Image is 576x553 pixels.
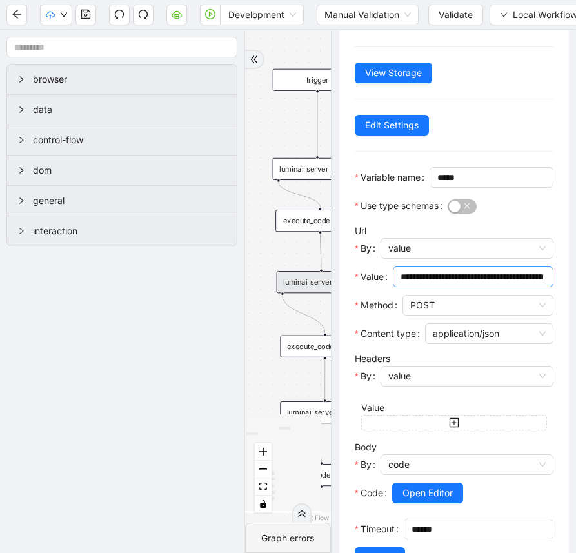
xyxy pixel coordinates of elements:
[277,271,366,293] div: luminai_server_request:__0
[46,10,55,19] span: cloud-upload
[433,324,546,343] span: application/json
[365,66,422,80] span: View Storage
[6,5,27,25] button: arrow-left
[273,69,362,91] div: trigger
[361,270,384,284] span: Value
[449,417,459,428] span: plus-square
[250,55,259,64] span: double-right
[60,11,68,19] span: down
[172,9,182,19] span: cloud-server
[439,8,473,22] span: Validate
[7,216,237,246] div: interaction
[33,133,226,147] span: control-flow
[320,234,321,268] g: Edge from execute_code:file_test to luminai_server_request:__0
[428,5,483,25] button: Validate
[280,336,370,357] div: execute_code:log_URL
[33,72,226,86] span: browser
[355,115,429,136] button: Edit Settings
[361,298,393,312] span: Method
[17,227,25,235] span: right
[280,401,370,423] div: luminai_server_request:__1
[392,483,463,503] button: Open Editor
[275,210,365,232] div: execute_code:file_test
[297,509,306,518] span: double-right
[7,156,237,185] div: dom
[410,296,546,315] span: POST
[33,194,226,208] span: general
[255,461,272,478] button: zoom out
[295,514,329,521] a: React Flow attribution
[361,369,372,383] span: By
[402,486,453,500] span: Open Editor
[17,136,25,144] span: right
[166,5,187,25] button: cloud-server
[133,5,154,25] button: redo
[324,5,411,25] span: Manual Validation
[205,9,215,19] span: play-circle
[277,464,366,486] div: execute_code:sheetsOutput
[388,367,546,386] span: value
[355,63,432,83] button: View Storage
[7,95,237,125] div: data
[279,182,321,207] g: Edge from luminai_server_request: to execute_code:file_test
[361,457,372,472] span: By
[17,106,25,114] span: right
[255,478,272,496] button: fit view
[283,296,325,333] g: Edge from luminai_server_request:__0 to execute_code:log_URL
[355,225,366,236] label: Url
[388,455,546,474] span: code
[7,65,237,94] div: browser
[277,464,366,486] div: execute_code:sheetsOutputplus-circle
[40,5,72,25] button: cloud-uploaddown
[33,163,226,177] span: dom
[361,401,547,415] div: Value
[7,186,237,216] div: general
[361,199,439,213] span: Use type schemas
[17,75,25,83] span: right
[361,522,395,536] span: Timeout
[273,158,362,180] div: luminai_server_request:
[33,103,226,117] span: data
[361,241,372,256] span: By
[33,224,226,238] span: interaction
[17,197,25,205] span: right
[109,5,130,25] button: undo
[355,353,390,364] label: Headers
[255,443,272,461] button: zoom in
[261,531,315,545] div: Graph errors
[314,495,329,510] span: plus-circle
[361,415,547,430] button: plus-square
[81,9,91,19] span: save
[365,118,419,132] span: Edit Settings
[7,125,237,155] div: control-flow
[361,170,421,185] span: Variable name
[361,486,383,500] span: Code
[12,9,22,19] span: arrow-left
[200,5,221,25] button: play-circle
[355,441,377,452] label: Body
[138,9,148,19] span: redo
[361,327,416,341] span: Content type
[500,11,508,19] span: down
[17,166,25,174] span: right
[228,5,296,25] span: Development
[75,5,96,25] button: save
[255,496,272,513] button: toggle interactivity
[114,9,124,19] span: undo
[388,239,546,258] span: value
